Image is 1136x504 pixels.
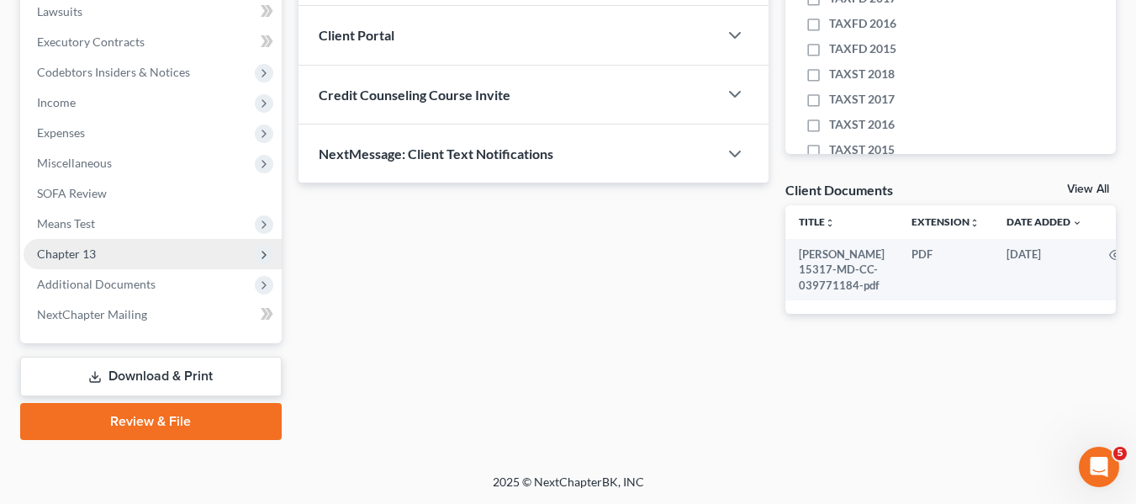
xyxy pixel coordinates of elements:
[89,474,1048,504] div: 2025 © NextChapterBK, INC
[1113,447,1127,460] span: 5
[37,4,82,19] span: Lawsuits
[37,247,96,261] span: Chapter 13
[37,216,95,231] span: Means Test
[829,40,896,57] span: TAXFD 2015
[825,218,835,228] i: unfold_more
[829,141,895,158] span: TAXST 2015
[37,95,76,109] span: Income
[1079,447,1119,487] iframe: Intercom live chat
[37,277,156,291] span: Additional Documents
[829,15,896,32] span: TAXFD 2016
[1067,183,1109,195] a: View All
[37,34,145,49] span: Executory Contracts
[37,156,112,170] span: Miscellaneous
[24,178,282,209] a: SOFA Review
[785,181,893,199] div: Client Documents
[911,215,980,228] a: Extensionunfold_more
[37,65,190,79] span: Codebtors Insiders & Notices
[785,239,898,300] td: [PERSON_NAME] 15317-MD-CC-039771184-pdf
[993,239,1096,300] td: [DATE]
[1072,218,1082,228] i: expand_more
[898,239,993,300] td: PDF
[20,403,282,440] a: Review & File
[24,27,282,57] a: Executory Contracts
[319,27,394,43] span: Client Portal
[799,215,835,228] a: Titleunfold_more
[829,116,895,133] span: TAXST 2016
[829,91,895,108] span: TAXST 2017
[20,357,282,396] a: Download & Print
[319,146,553,162] span: NextMessage: Client Text Notifications
[829,66,895,82] span: TAXST 2018
[970,218,980,228] i: unfold_more
[1007,215,1082,228] a: Date Added expand_more
[24,300,282,330] a: NextChapter Mailing
[37,186,107,200] span: SOFA Review
[37,125,85,140] span: Expenses
[37,307,147,321] span: NextChapter Mailing
[319,87,510,103] span: Credit Counseling Course Invite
